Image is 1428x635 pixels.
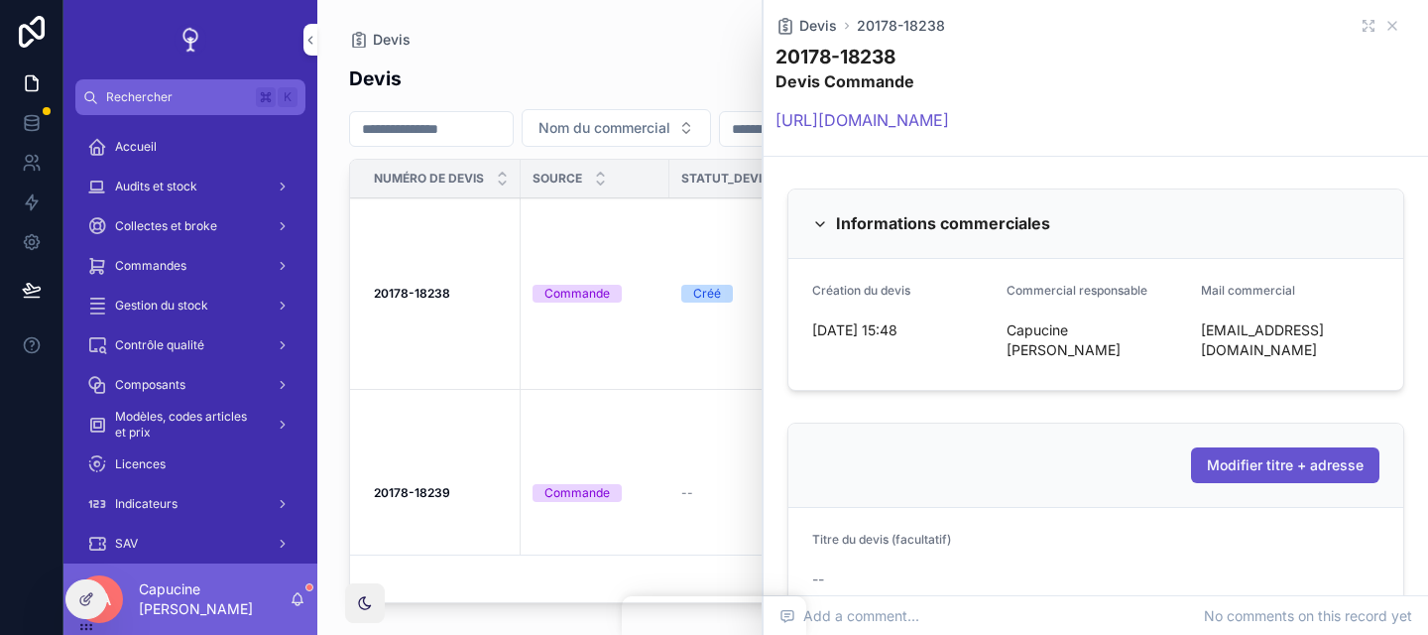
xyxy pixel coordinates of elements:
span: Source [533,171,582,187]
button: Select Button [522,109,711,147]
span: Devis [373,30,411,50]
strong: 20178-18238 [374,286,450,301]
span: Rechercher [106,89,248,105]
div: Commande [544,484,610,502]
a: SAV [75,526,305,562]
img: App logo [175,24,206,56]
span: Mail commercial [1201,283,1295,298]
a: Devis [349,30,411,50]
span: Indicateurs [115,496,178,512]
a: Collectes et broke [75,208,305,244]
button: Modifier titre + adresse [1191,447,1379,483]
a: Audits et stock [75,169,305,204]
span: -- [812,570,824,589]
h1: Devis [349,65,402,92]
a: 20178-18238 [857,16,945,36]
div: Commande [544,285,610,303]
span: Capucine [PERSON_NAME] [1007,320,1185,360]
span: No comments on this record yet [1204,606,1412,626]
span: -- [681,485,693,501]
a: 20178-18238 [374,286,509,302]
span: Add a comment... [779,606,919,626]
span: Modèles, codes articles et prix [115,409,260,441]
a: Commande [533,484,657,502]
span: Composants [115,377,185,393]
span: Devis [799,16,837,36]
a: Commande [533,285,657,303]
span: Statut_devis [681,171,770,187]
span: Numéro de devis [374,171,484,187]
a: Créé [681,285,806,303]
span: [DATE] 15:48 [812,320,991,340]
span: Commandes [115,258,186,274]
a: Indicateurs [75,486,305,522]
span: Collectes et broke [115,218,217,234]
a: Modèles, codes articles et prix [75,407,305,443]
span: Accueil [115,139,157,155]
div: scrollable content [63,115,317,564]
div: Créé [693,285,721,303]
span: Commercial responsable [1007,283,1147,298]
span: Titre du devis (facultatif) [812,532,951,547]
strong: 20178-18239 [374,485,450,500]
span: [EMAIL_ADDRESS][DOMAIN_NAME] [1201,320,1331,360]
span: Création du devis [812,283,910,298]
a: Devis [775,16,837,36]
a: Gestion du stock [75,288,305,323]
h2: Informations commerciales [836,213,1050,234]
span: Licences [115,456,166,472]
a: Composants [75,367,305,403]
span: SAV [115,536,138,552]
span: Gestion du stock [115,298,208,314]
h1: 20178-18238 [775,44,949,70]
p: Capucine [PERSON_NAME] [139,579,290,619]
span: K [280,89,296,105]
a: Commandes [75,248,305,284]
span: Contrôle qualité [115,337,204,353]
span: Nom du commercial [538,118,670,138]
h2: Devis Commande [775,70,949,92]
a: Accueil [75,129,305,165]
a: 20178-18239 [374,485,509,501]
span: Modifier titre + adresse [1207,455,1364,475]
a: -- [681,485,806,501]
span: Audits et stock [115,179,197,194]
a: Licences [75,446,305,482]
button: RechercherK [75,79,305,115]
a: Contrôle qualité [75,327,305,363]
a: [URL][DOMAIN_NAME] [775,110,949,130]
